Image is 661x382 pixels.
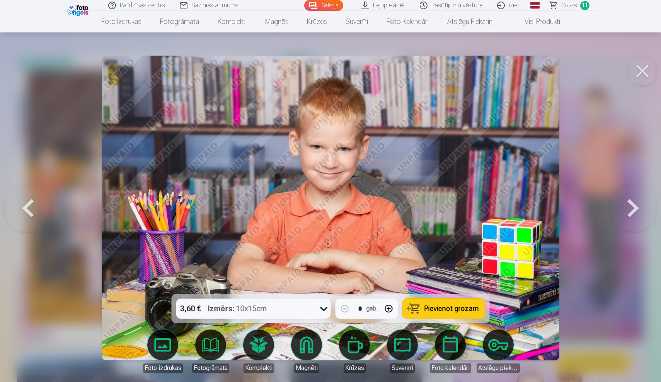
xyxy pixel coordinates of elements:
[208,299,267,319] div: 10x15cm
[244,363,274,373] div: Komplekti
[403,299,485,319] button: Pievienot grozam
[189,329,232,373] a: Fotogrāmata
[477,363,520,373] div: Atslēgu piekariņi
[256,11,298,32] a: Magnēti
[298,11,336,32] a: Krūzes
[208,11,256,32] a: Komplekti
[208,303,235,314] strong: Izmērs :
[67,3,90,16] img: /fa1
[237,329,280,373] a: Komplekti
[192,363,229,373] div: Fotogrāmata
[151,11,208,32] a: Fotogrāmata
[366,304,378,313] div: gab.
[176,299,205,319] div: 3,60 €
[561,1,577,10] span: Grozs
[477,329,520,373] a: Atslēgu piekariņi
[141,329,184,373] a: Foto izdrukas
[285,329,328,373] a: Magnēti
[430,363,471,373] div: Foto kalendāri
[344,363,366,373] div: Krūzes
[336,11,377,32] a: Suvenīri
[143,363,183,373] div: Foto izdrukas
[294,363,319,373] div: Magnēti
[503,11,569,32] a: Visi produkti
[381,329,424,373] a: Suvenīri
[390,363,415,373] div: Suvenīri
[580,1,589,10] span: 11
[377,11,438,32] a: Foto kalendāri
[92,11,151,32] a: Foto izdrukas
[429,329,472,373] a: Foto kalendāri
[333,329,376,373] a: Krūzes
[424,305,479,312] span: Pievienot grozam
[438,11,503,32] a: Atslēgu piekariņi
